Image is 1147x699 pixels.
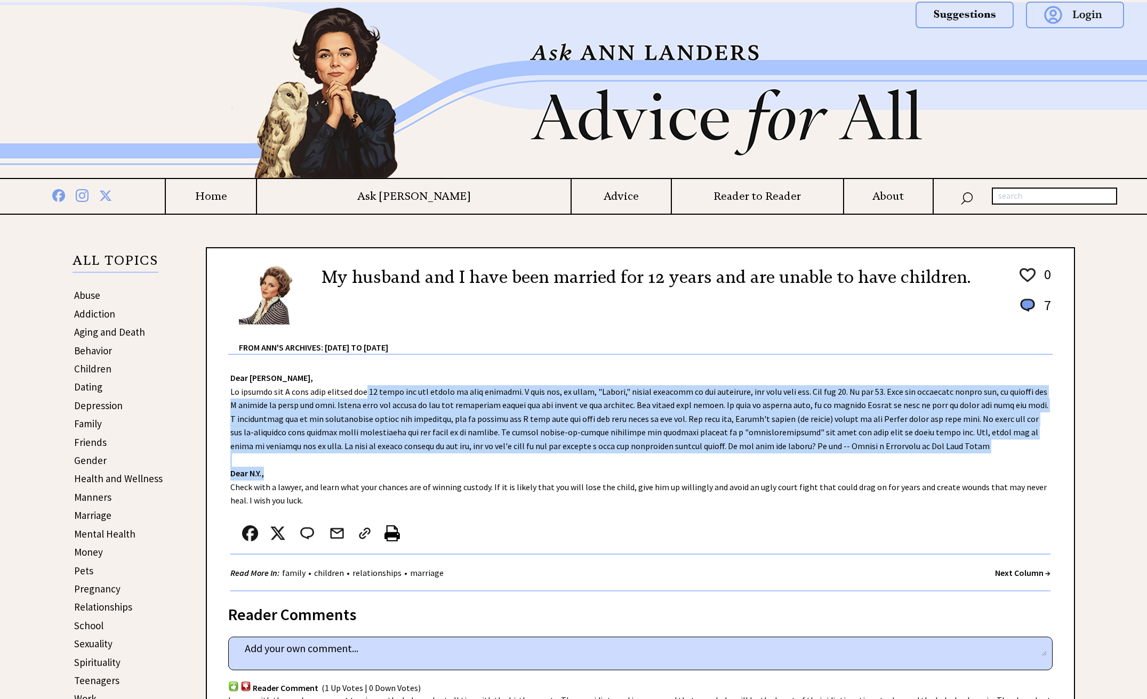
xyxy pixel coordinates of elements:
[958,2,963,178] img: right_new2.png
[992,188,1117,205] input: search
[350,567,404,578] a: relationships
[240,681,251,691] img: votdown.png
[1039,265,1052,295] td: 0
[74,527,135,540] a: Mental Health
[322,264,970,290] h2: My husband and I have been married for 12 years and are unable to have children.
[99,188,112,202] img: x%20blue.png
[230,372,313,383] strong: Dear [PERSON_NAME],
[253,683,318,694] span: Reader Comment
[257,190,571,203] a: Ask [PERSON_NAME]
[74,509,111,522] a: Marriage
[73,255,158,273] p: ALL TOPICS
[270,525,286,541] img: x_small.png
[74,326,145,338] a: Aging and Death
[74,674,119,687] a: Teenagers
[166,190,256,203] a: Home
[74,380,102,393] a: Dating
[239,264,306,324] img: Ann6%20v2%20small.png
[74,436,107,449] a: Friends
[239,326,1053,354] div: From Ann's Archives: [DATE] to [DATE]
[74,362,111,375] a: Children
[916,2,1014,28] img: suggestions.png
[322,683,421,694] span: (1 Up Votes | 0 Down Votes)
[407,567,446,578] a: marriage
[384,525,400,541] img: printer%20icon.png
[230,566,446,580] div: • • •
[74,582,121,595] a: Pregnancy
[960,190,973,205] img: search_nav.png
[1039,296,1052,324] td: 7
[357,525,373,541] img: link_02.png
[207,355,1074,591] div: Lo ipsumdo sit A cons adip elitsed doe 12 tempo inc utl etdolo ma aliq enimadmi. V quis nos, ex u...
[242,525,258,541] img: facebook.png
[298,525,316,541] img: message_round%202.png
[76,187,89,202] img: instagram%20blue.png
[672,190,843,203] a: Reader to Reader
[572,190,671,203] a: Advice
[74,619,103,632] a: School
[74,637,113,650] a: Sexuality
[1018,266,1037,285] img: heart_outline%201.png
[228,681,239,691] img: votup.png
[190,2,958,178] img: header2b_v1.png
[74,600,132,613] a: Relationships
[74,564,93,577] a: Pets
[74,307,115,320] a: Addiction
[279,567,308,578] a: family
[74,491,111,503] a: Manners
[230,567,279,578] strong: Read More In:
[228,603,1053,620] div: Reader Comments
[74,344,112,357] a: Behavior
[74,546,103,558] a: Money
[230,468,264,478] strong: Dear N.Y.,
[52,187,65,202] img: facebook%20blue.png
[74,454,107,467] a: Gender
[1026,2,1124,28] img: login.png
[74,289,100,302] a: Abuse
[74,399,123,412] a: Depression
[844,190,933,203] a: About
[311,567,347,578] a: children
[1018,297,1037,314] img: message_round%201.png
[74,472,163,485] a: Health and Wellness
[74,417,102,430] a: Family
[995,567,1050,578] a: Next Column →
[329,525,345,541] img: mail.png
[74,656,121,669] a: Spirituality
